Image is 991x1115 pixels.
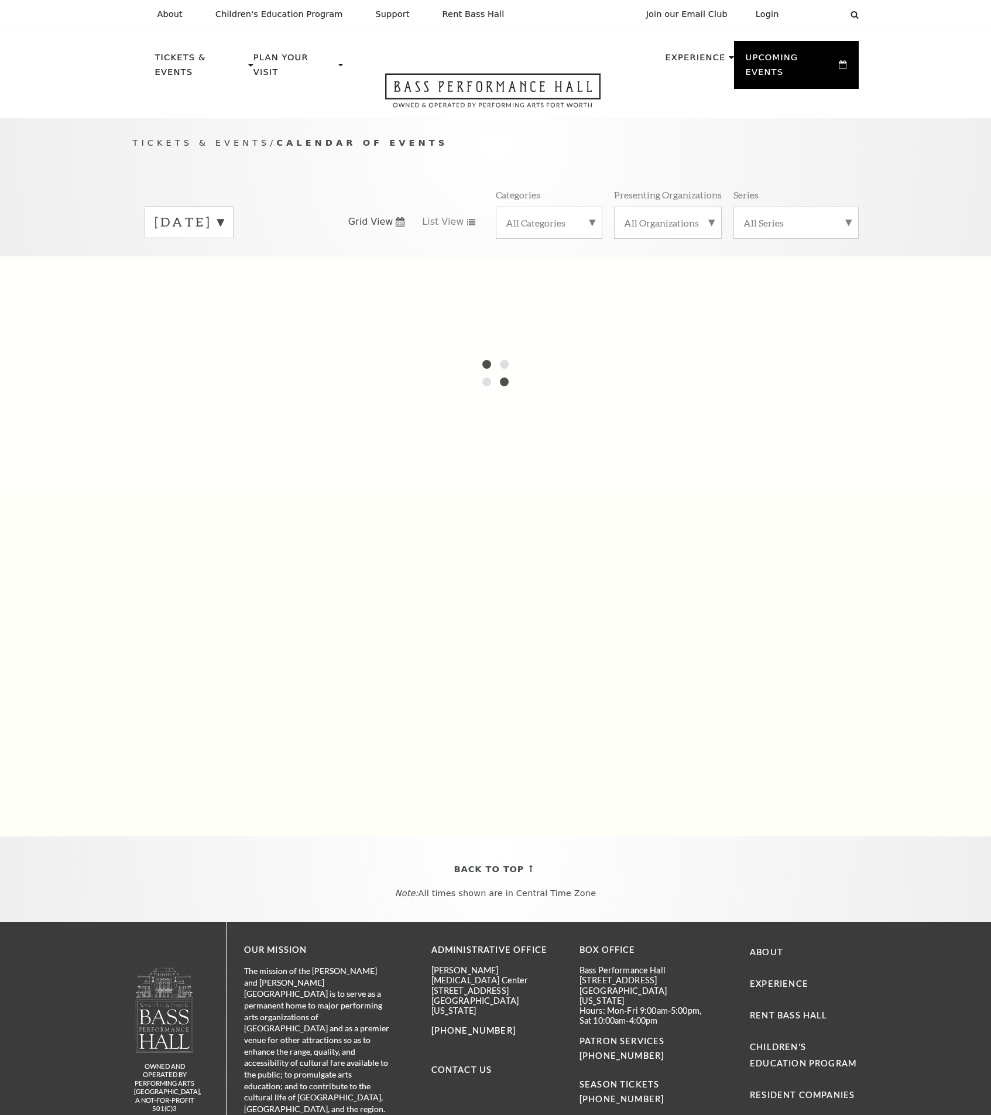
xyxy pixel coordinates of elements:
p: SEASON TICKETS [PHONE_NUMBER] [579,1063,710,1107]
p: [PHONE_NUMBER] [431,1024,562,1038]
p: Experience [665,50,725,71]
label: All Series [743,217,849,229]
select: Select: [798,9,839,20]
p: Children's Education Program [215,9,343,19]
p: Presenting Organizations [614,188,722,201]
a: Contact Us [431,1065,492,1075]
p: Upcoming Events [746,50,836,86]
span: Tickets & Events [133,138,270,147]
a: Resident Companies [750,1090,855,1100]
p: [PERSON_NAME][MEDICAL_DATA] Center [431,965,562,986]
p: All times shown are in Central Time Zone [11,888,980,898]
p: Rent Bass Hall [443,9,505,19]
p: Plan Your Visit [253,50,335,86]
p: About [157,9,183,19]
p: Bass Performance Hall [579,965,710,975]
p: PATRON SERVICES [PHONE_NUMBER] [579,1034,710,1063]
em: Note: [395,888,419,898]
label: [DATE] [155,213,224,231]
a: Experience [750,979,808,989]
label: All Categories [506,217,592,229]
p: Categories [496,188,540,201]
img: logo-footer.png [135,967,194,1053]
span: Grid View [348,215,393,228]
p: [STREET_ADDRESS] [579,975,710,985]
p: OUR MISSION [244,943,390,958]
p: [GEOGRAPHIC_DATA][US_STATE] [579,986,710,1006]
p: [GEOGRAPHIC_DATA][US_STATE] [431,996,562,1016]
p: The mission of the [PERSON_NAME] and [PERSON_NAME][GEOGRAPHIC_DATA] is to serve as a permanent ho... [244,965,390,1115]
span: Calendar of Events [276,138,448,147]
label: All Organizations [624,217,712,229]
p: / [133,136,859,150]
p: BOX OFFICE [579,943,710,958]
p: Hours: Mon-Fri 9:00am-5:00pm, Sat 10:00am-4:00pm [579,1006,710,1026]
span: List View [422,215,464,228]
a: Rent Bass Hall [750,1010,827,1020]
span: Back To Top [454,862,524,877]
p: Administrative Office [431,943,562,958]
a: About [750,947,783,957]
p: Support [376,9,410,19]
p: [STREET_ADDRESS] [431,986,562,996]
p: Tickets & Events [155,50,246,86]
a: Children's Education Program [750,1042,856,1069]
p: Series [733,188,759,201]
